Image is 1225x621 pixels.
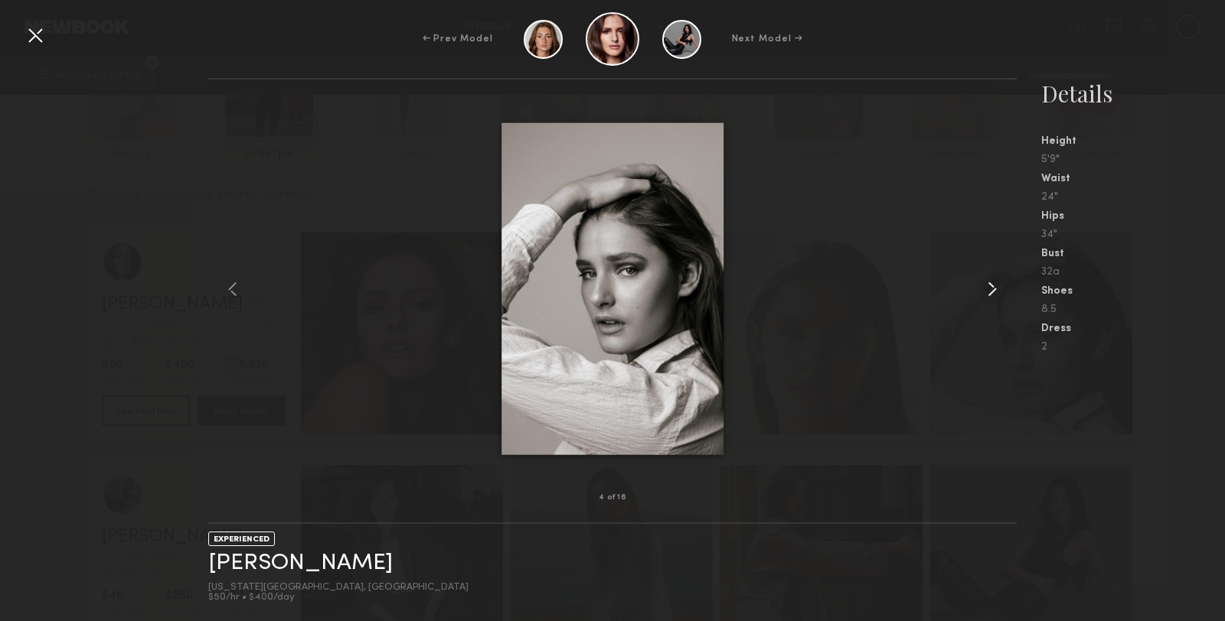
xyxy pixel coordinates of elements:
div: 5'9" [1041,154,1225,165]
div: Dress [1041,324,1225,334]
div: [US_STATE][GEOGRAPHIC_DATA], [GEOGRAPHIC_DATA] [208,583,469,593]
div: 24" [1041,192,1225,203]
div: EXPERIENCED [208,532,275,546]
div: Height [1041,136,1225,147]
div: 4 of 16 [599,494,626,502]
a: [PERSON_NAME] [208,551,393,575]
div: Waist [1041,174,1225,184]
div: Hips [1041,211,1225,222]
div: Shoes [1041,286,1225,297]
div: Bust [1041,249,1225,259]
div: Details [1041,78,1225,109]
div: 34" [1041,229,1225,240]
div: $50/hr • $400/day [208,593,469,603]
div: 2 [1041,342,1225,353]
div: 32a [1041,267,1225,278]
div: ← Prev Model [423,32,493,46]
div: Next Model → [732,32,803,46]
div: 8.5 [1041,304,1225,315]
